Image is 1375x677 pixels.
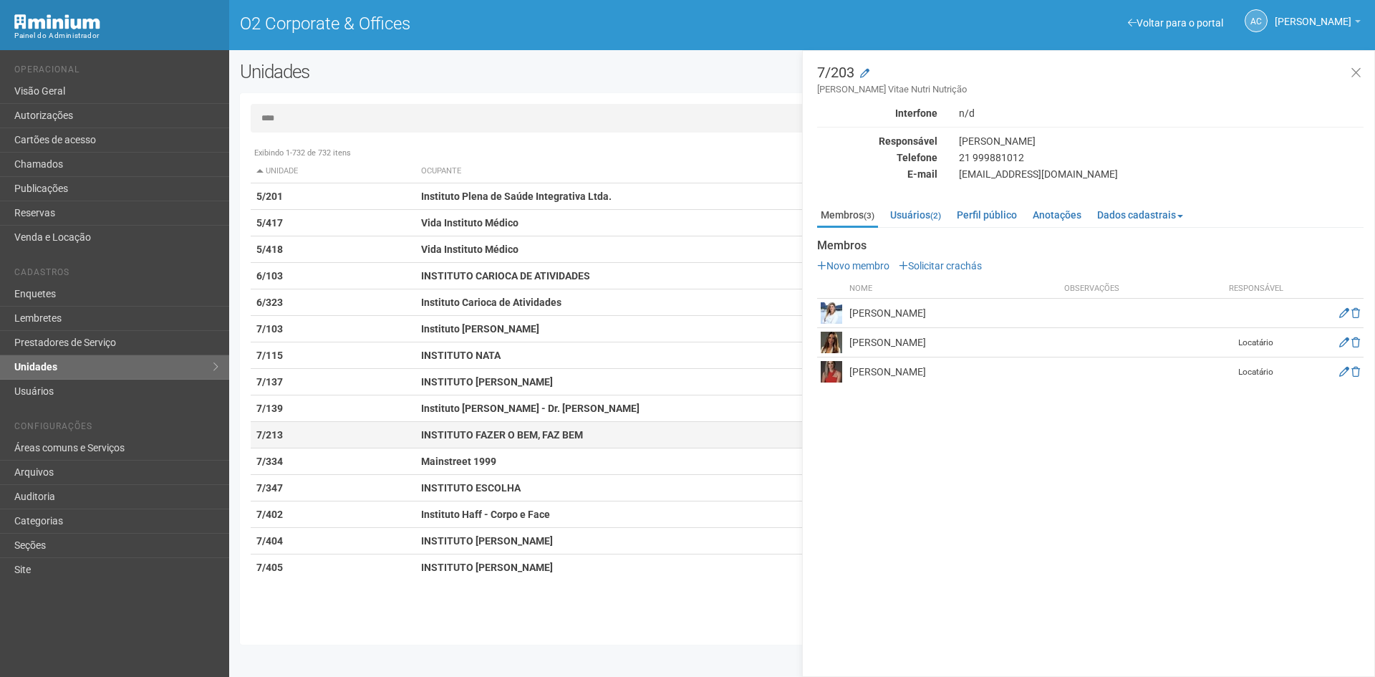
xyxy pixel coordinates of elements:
[1245,9,1268,32] a: AC
[948,135,1374,148] div: [PERSON_NAME]
[1351,307,1360,319] a: Excluir membro
[899,260,982,272] a: Solicitar crachás
[846,357,1061,387] td: [PERSON_NAME]
[14,29,218,42] div: Painel do Administrador
[256,323,283,335] strong: 7/103
[421,456,496,467] strong: Mainstreet 1999
[817,65,1364,96] h3: 7/203
[948,168,1374,181] div: [EMAIL_ADDRESS][DOMAIN_NAME]
[864,211,874,221] small: (3)
[421,376,553,388] strong: INSTITUTO [PERSON_NAME]
[817,204,878,228] a: Membros(3)
[1339,366,1349,378] a: Editar membro
[14,267,218,282] li: Cadastros
[1061,279,1220,299] th: Observações
[948,107,1374,120] div: n/d
[1128,17,1223,29] a: Voltar para o portal
[14,14,100,29] img: Minium
[256,482,283,494] strong: 7/347
[256,217,283,229] strong: 5/417
[846,299,1061,328] td: [PERSON_NAME]
[846,328,1061,357] td: [PERSON_NAME]
[256,270,283,282] strong: 6/103
[1029,204,1085,226] a: Anotações
[256,297,283,308] strong: 6/323
[421,535,553,547] strong: INSTITUTO [PERSON_NAME]
[421,270,590,282] strong: INSTITUTO CARIOCA DE ATIVIDADES
[821,361,842,383] img: user.png
[256,376,283,388] strong: 7/137
[887,204,945,226] a: Usuários(2)
[1351,366,1360,378] a: Excluir membro
[1275,2,1351,27] span: Ana Carla de Carvalho Silva
[256,191,283,202] strong: 5/201
[1339,337,1349,348] a: Editar membro
[930,211,941,221] small: (2)
[14,421,218,436] li: Configurações
[1339,307,1349,319] a: Editar membro
[806,151,948,164] div: Telefone
[256,429,283,441] strong: 7/213
[1275,18,1361,29] a: [PERSON_NAME]
[415,160,970,183] th: Ocupante: activate to sort column ascending
[256,403,283,414] strong: 7/139
[421,429,583,441] strong: INSTITUTO FAZER O BEM, FAZ BEM
[1220,357,1292,387] td: Locatário
[806,135,948,148] div: Responsável
[846,279,1061,299] th: Nome
[421,509,550,520] strong: Instituto Haff - Corpo e Face
[256,509,283,520] strong: 7/402
[806,107,948,120] div: Interfone
[817,239,1364,252] strong: Membros
[14,64,218,80] li: Operacional
[256,456,283,467] strong: 7/334
[421,217,518,229] strong: Vida Instituto Médico
[256,244,283,255] strong: 5/418
[251,160,415,183] th: Unidade: activate to sort column descending
[240,14,791,33] h1: O2 Corporate & Offices
[251,147,1356,160] div: Exibindo 1-732 de 732 itens
[256,562,283,573] strong: 7/405
[806,168,948,181] div: E-mail
[421,350,501,361] strong: INSTITUTO NATA
[421,482,521,494] strong: INSTITUTO ESCOLHA
[421,191,612,202] strong: Instituto Plena de Saúde Integrativa Ltda.
[817,260,889,272] a: Novo membro
[421,403,640,414] strong: Instituto [PERSON_NAME] - Dr. [PERSON_NAME]
[240,61,696,82] h2: Unidades
[1220,279,1292,299] th: Responsável
[948,151,1374,164] div: 21 999881012
[821,302,842,324] img: user.png
[953,204,1021,226] a: Perfil público
[817,83,1364,96] small: [PERSON_NAME] Vitae Nutri Nutrição
[1351,337,1360,348] a: Excluir membro
[1220,328,1292,357] td: Locatário
[421,562,553,573] strong: INSTITUTO [PERSON_NAME]
[821,332,842,353] img: user.png
[860,67,869,81] a: Modificar a unidade
[256,350,283,361] strong: 7/115
[421,244,518,255] strong: Vida Instituto Médico
[1094,204,1187,226] a: Dados cadastrais
[421,323,539,335] strong: Instituto [PERSON_NAME]
[256,535,283,547] strong: 7/404
[421,297,561,308] strong: Instituto Carioca de Atividades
